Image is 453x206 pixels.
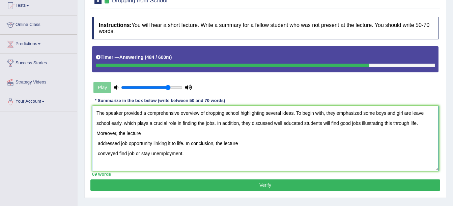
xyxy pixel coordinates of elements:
h4: You will hear a short lecture. Write a summary for a fellow student who was not present at the le... [92,17,438,39]
b: ) [170,55,172,60]
b: Instructions: [99,22,132,28]
h5: Timer — [96,55,172,60]
div: 69 words [92,171,438,177]
b: Answering [119,55,144,60]
div: * Summarize in the box below (write between 50 and 70 words) [92,98,228,104]
a: Predictions [0,35,77,52]
a: Your Account [0,92,77,109]
button: Verify [90,179,440,191]
a: Success Stories [0,54,77,71]
a: Online Class [0,15,77,32]
b: 484 / 600m [146,55,170,60]
b: ( [145,55,146,60]
a: Strategy Videos [0,73,77,90]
